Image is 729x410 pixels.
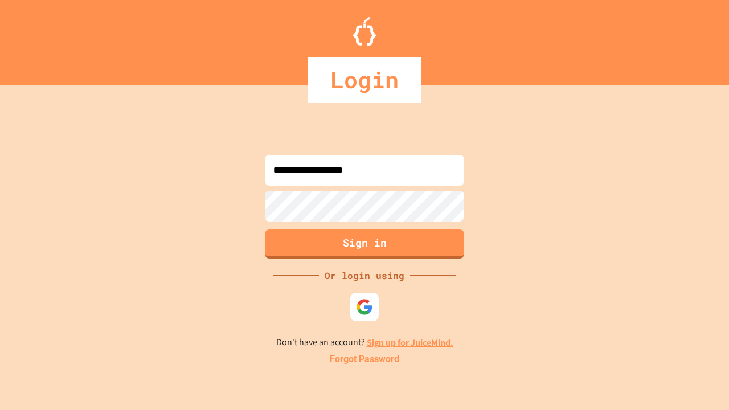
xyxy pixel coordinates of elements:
img: Logo.svg [353,17,376,46]
a: Sign up for JuiceMind. [367,337,453,348]
img: google-icon.svg [356,298,373,315]
button: Sign in [265,229,464,259]
div: Or login using [319,269,410,282]
iframe: chat widget [634,315,718,363]
iframe: chat widget [681,364,718,399]
a: Forgot Password [330,352,399,366]
p: Don't have an account? [276,335,453,350]
div: Login [308,57,421,102]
